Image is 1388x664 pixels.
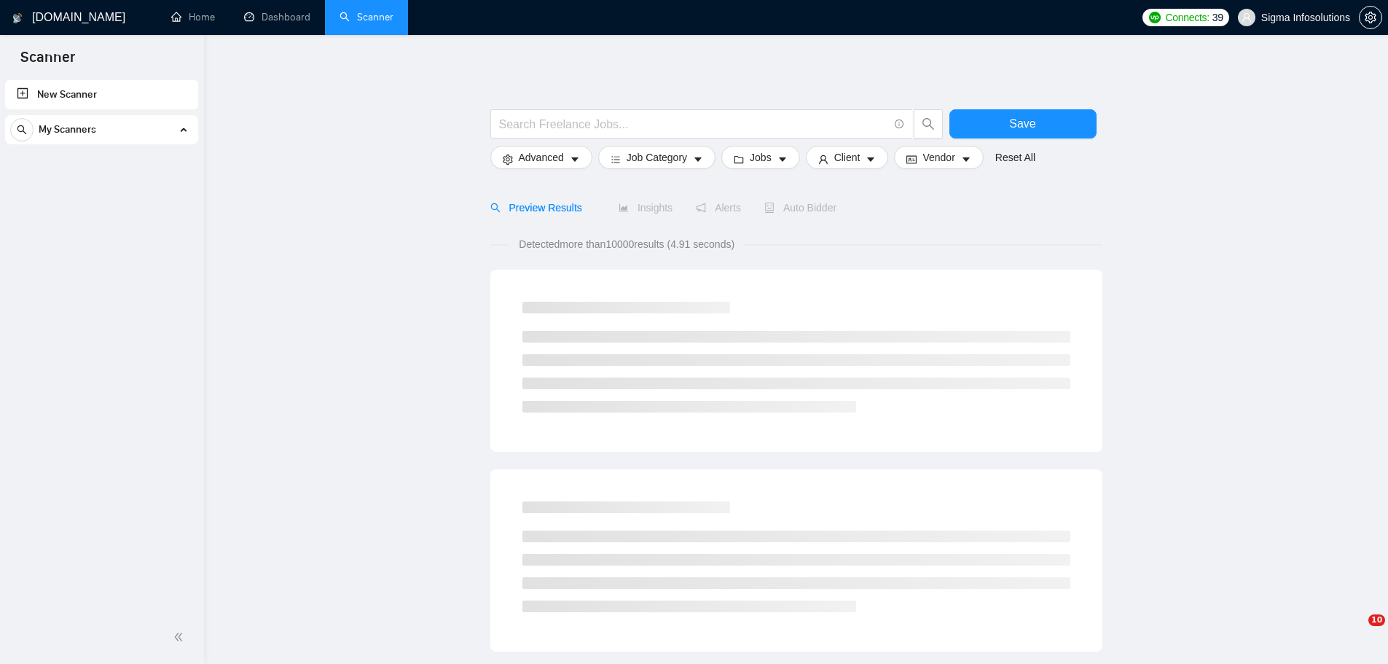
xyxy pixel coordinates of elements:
[949,109,1097,138] button: Save
[490,203,501,213] span: search
[611,154,621,165] span: bars
[598,146,715,169] button: barsJob Categorycaret-down
[244,11,310,23] a: dashboardDashboard
[10,118,34,141] button: search
[490,146,592,169] button: settingAdvancedcaret-down
[499,115,888,133] input: Search Freelance Jobs...
[806,146,889,169] button: userClientcaret-down
[1360,12,1381,23] span: setting
[922,149,954,165] span: Vendor
[570,154,580,165] span: caret-down
[1359,12,1382,23] a: setting
[696,202,741,214] span: Alerts
[1338,614,1373,649] iframe: Intercom live chat
[619,203,629,213] span: area-chart
[490,202,595,214] span: Preview Results
[914,109,943,138] button: search
[866,154,876,165] span: caret-down
[5,80,198,109] li: New Scanner
[961,154,971,165] span: caret-down
[914,117,942,130] span: search
[627,149,687,165] span: Job Category
[12,7,23,30] img: logo
[734,154,744,165] span: folder
[9,47,87,77] span: Scanner
[509,236,745,252] span: Detected more than 10000 results (4.91 seconds)
[173,630,188,644] span: double-left
[777,154,788,165] span: caret-down
[750,149,772,165] span: Jobs
[1359,6,1382,29] button: setting
[696,203,706,213] span: notification
[1009,114,1035,133] span: Save
[818,154,828,165] span: user
[1242,12,1252,23] span: user
[1368,614,1385,626] span: 10
[764,203,775,213] span: robot
[906,154,917,165] span: idcard
[1212,9,1223,26] span: 39
[171,11,215,23] a: homeHome
[5,115,198,150] li: My Scanners
[39,115,96,144] span: My Scanners
[693,154,703,165] span: caret-down
[995,149,1035,165] a: Reset All
[764,202,836,214] span: Auto Bidder
[1165,9,1209,26] span: Connects:
[619,202,673,214] span: Insights
[894,146,983,169] button: idcardVendorcaret-down
[1149,12,1161,23] img: upwork-logo.png
[503,154,513,165] span: setting
[11,125,33,135] span: search
[519,149,564,165] span: Advanced
[721,146,800,169] button: folderJobscaret-down
[834,149,860,165] span: Client
[340,11,393,23] a: searchScanner
[895,120,904,129] span: info-circle
[17,80,187,109] a: New Scanner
